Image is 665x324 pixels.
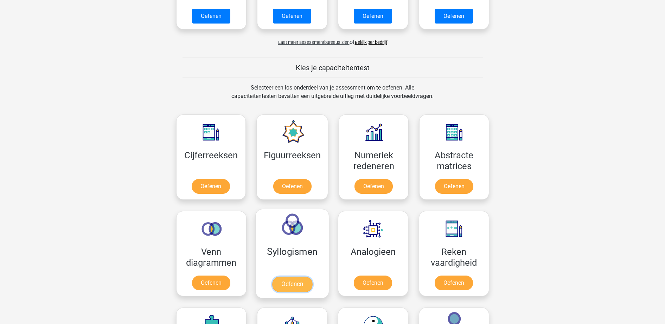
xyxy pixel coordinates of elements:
a: Oefenen [273,179,312,194]
a: Oefenen [192,179,230,194]
span: Laat meer assessmentbureaus zien [278,40,350,45]
a: Oefenen [192,276,230,290]
a: Oefenen [354,179,393,194]
h5: Kies je capaciteitentest [183,64,483,72]
a: Oefenen [273,9,311,24]
a: Oefenen [192,9,230,24]
a: Oefenen [435,179,473,194]
a: Oefenen [435,9,473,24]
div: Selecteer een los onderdeel van je assessment om te oefenen. Alle capaciteitentesten bevatten een... [225,84,440,109]
a: Oefenen [435,276,473,290]
a: Oefenen [354,276,392,290]
a: Oefenen [354,9,392,24]
a: Bekijk per bedrijf [355,40,387,45]
a: Oefenen [272,277,312,292]
div: of [171,32,494,46]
